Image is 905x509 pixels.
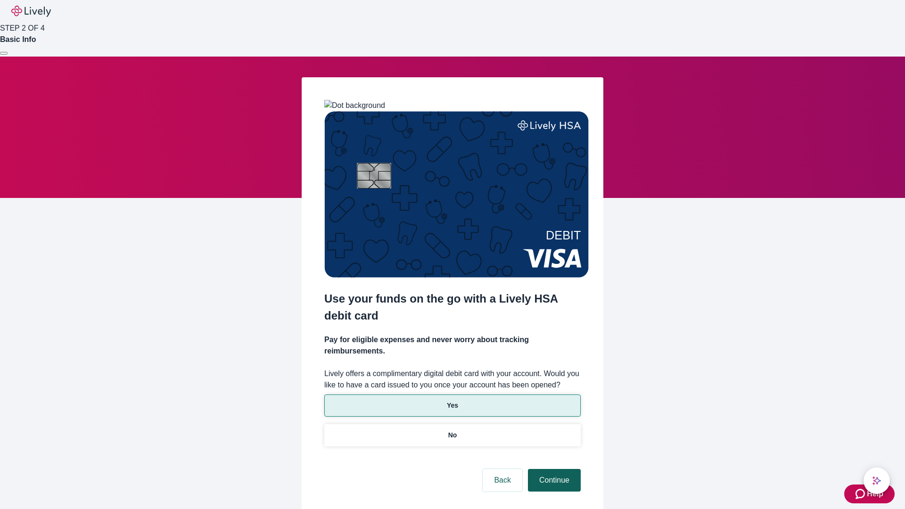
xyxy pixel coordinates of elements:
img: Lively [11,6,51,17]
button: Continue [528,469,581,492]
button: Yes [324,394,581,417]
img: Dot background [324,100,385,111]
button: chat [864,468,890,494]
button: Zendesk support iconHelp [844,484,895,503]
img: Debit card [324,111,589,278]
span: Help [867,488,883,500]
p: No [448,430,457,440]
svg: Lively AI Assistant [872,476,881,485]
button: No [324,424,581,446]
button: Back [483,469,522,492]
p: Yes [447,401,458,410]
h2: Use your funds on the go with a Lively HSA debit card [324,290,581,324]
svg: Zendesk support icon [856,488,867,500]
label: Lively offers a complimentary digital debit card with your account. Would you like to have a card... [324,368,581,391]
h4: Pay for eligible expenses and never worry about tracking reimbursements. [324,334,581,357]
